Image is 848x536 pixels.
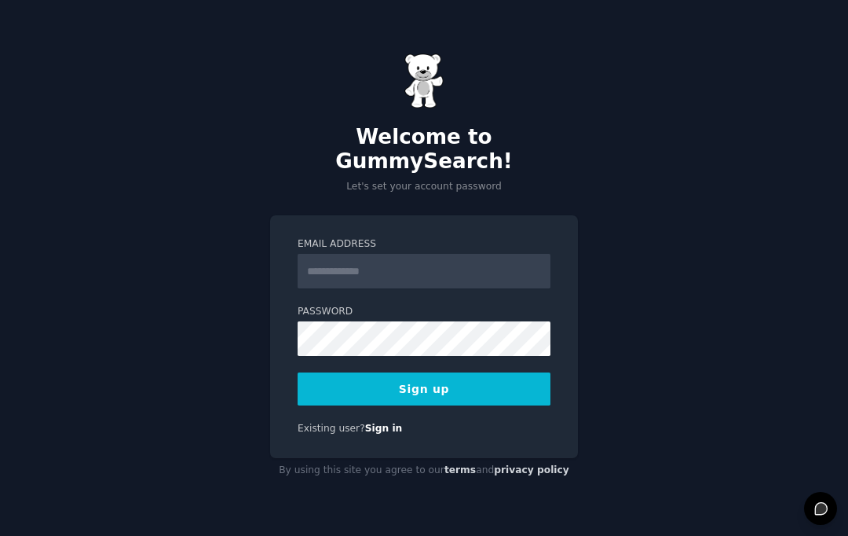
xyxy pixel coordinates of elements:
[494,464,569,475] a: privacy policy
[298,373,550,406] button: Sign up
[404,53,444,108] img: Gummy Bear
[298,423,365,434] span: Existing user?
[444,464,476,475] a: terms
[270,125,578,174] h2: Welcome to GummySearch!
[270,180,578,194] p: Let's set your account password
[270,458,578,483] div: By using this site you agree to our and
[365,423,403,434] a: Sign in
[298,237,550,251] label: Email Address
[298,305,550,319] label: Password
